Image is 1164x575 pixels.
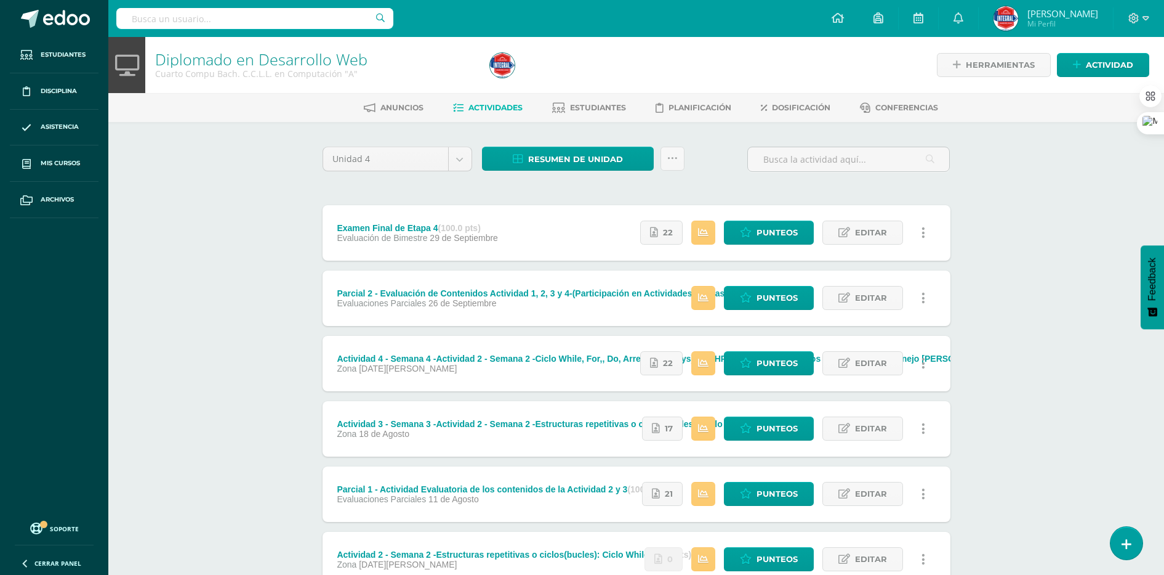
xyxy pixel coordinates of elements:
span: Resumen de unidad [528,148,623,171]
span: Disciplina [41,86,77,96]
a: Dosificación [761,98,830,118]
span: Punteos [757,548,798,571]
span: Actividades [468,103,523,112]
span: Estudiantes [570,103,626,112]
span: Editar [855,221,887,244]
span: Mis cursos [41,158,80,168]
a: Diplomado en Desarrollo Web [155,49,367,70]
span: Estudiantes [41,50,86,60]
span: Editar [855,483,887,505]
span: Dosificación [772,103,830,112]
span: 26 de Septiembre [428,298,497,308]
span: Zona [337,560,356,569]
input: Busca la actividad aquí... [748,147,949,171]
div: Cuarto Compu Bach. C.C.L.L. en Computación 'A' [155,68,475,80]
span: Punteos [757,287,798,309]
a: Disciplina [10,73,98,110]
span: Zona [337,364,356,373]
span: Anuncios [380,103,423,112]
span: Editar [855,287,887,309]
a: Estudiantes [552,98,626,118]
a: Punteos [724,417,814,441]
span: Soporte [50,524,79,533]
span: Asistencia [41,122,79,132]
div: Parcial 2 - Evaluación de Contenidos Actividad 1, 2, 3 y 4-(Participación en Actividades Cívicas) [337,288,770,298]
a: Unidad 4 [323,147,472,171]
div: Parcial 1 - Actividad Evaluatoria de los contenidos de la Actividad 2 y 3 [337,484,670,494]
input: Busca un usuario... [116,8,393,29]
a: 21 [642,482,683,506]
a: Actividades [453,98,523,118]
span: [PERSON_NAME] [1027,7,1098,20]
a: Punteos [724,286,814,310]
span: Herramientas [966,54,1035,76]
span: Punteos [757,221,798,244]
a: Punteos [724,547,814,571]
img: 5b05793df8038e2f74dd67e63a03d3f6.png [490,53,515,78]
span: 29 de Septiembre [430,233,498,243]
span: 21 [665,483,673,505]
a: Conferencias [860,98,938,118]
span: Punteos [757,417,798,440]
span: Punteos [757,483,798,505]
span: Archivos [41,195,74,205]
a: 17 [642,417,683,441]
strong: (100.0 pts) [438,223,481,233]
a: No se han realizado entregas [644,547,683,571]
span: 22 [663,221,673,244]
span: Punteos [757,352,798,375]
a: Asistencia [10,110,98,146]
span: Feedback [1147,258,1158,301]
img: 5b05793df8038e2f74dd67e63a03d3f6.png [993,6,1018,31]
span: 18 de Agosto [359,429,409,439]
a: Actividad [1057,53,1149,77]
a: Estudiantes [10,37,98,73]
a: Soporte [15,520,94,536]
span: Unidad 4 [332,147,439,171]
span: Planificación [668,103,731,112]
span: Evaluaciones Parciales [337,298,426,308]
a: Punteos [724,351,814,375]
a: 22 [640,221,683,245]
h1: Diplomado en Desarrollo Web [155,51,475,68]
a: Archivos [10,182,98,218]
span: 0 [667,548,673,571]
a: Anuncios [364,98,423,118]
span: Editar [855,352,887,375]
span: Zona [337,429,356,439]
span: [DATE][PERSON_NAME] [359,364,457,373]
span: [DATE][PERSON_NAME] [359,560,457,569]
span: 17 [665,417,673,440]
span: Conferencias [875,103,938,112]
span: Actividad [1086,54,1133,76]
span: 22 [663,352,673,375]
div: Actividad 3 - Semana 3 -Actividad 2 - Semana 2 -Estructuras repetitivas o ciclos(bucles): Ciclo For [337,419,781,429]
span: 11 de Agosto [428,494,479,504]
span: Mi Perfil [1027,18,1098,29]
span: Editar [855,548,887,571]
a: Planificación [656,98,731,118]
span: Evaluación de Bimestre [337,233,427,243]
a: Herramientas [937,53,1051,77]
a: Punteos [724,221,814,245]
span: Cerrar panel [34,559,81,568]
a: Mis cursos [10,145,98,182]
button: Feedback - Mostrar encuesta [1141,245,1164,329]
span: Evaluaciones Parciales [337,494,426,504]
a: 22 [640,351,683,375]
div: Actividad 2 - Semana 2 -Estructuras repetitivas o ciclos(bucles): Ciclo While [337,550,691,560]
a: Resumen de unidad [482,147,654,171]
span: Editar [855,417,887,440]
a: Punteos [724,482,814,506]
div: Examen Final de Etapa 4 [337,223,498,233]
